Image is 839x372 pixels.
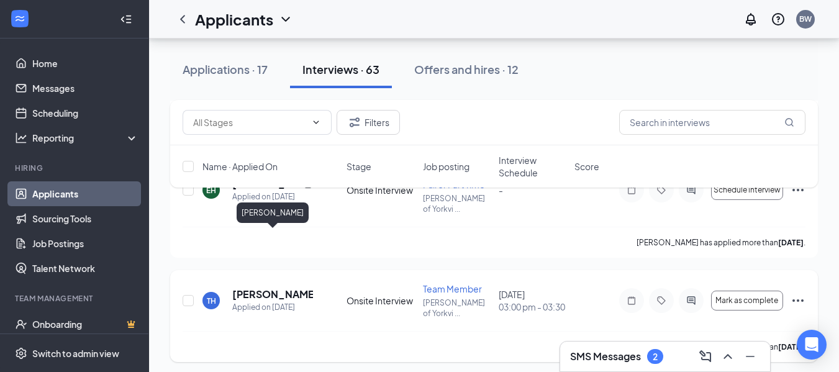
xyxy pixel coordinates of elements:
[32,347,119,360] div: Switch to admin view
[778,238,804,247] b: [DATE]
[207,296,216,306] div: TH
[232,288,313,301] h5: [PERSON_NAME]
[740,347,760,366] button: Minimize
[637,237,805,248] p: [PERSON_NAME] has applied more than .
[232,301,313,314] div: Applied on [DATE]
[347,115,362,130] svg: Filter
[202,160,278,173] span: Name · Applied On
[347,294,415,307] div: Onsite Interview
[684,296,699,306] svg: ActiveChat
[715,296,778,305] span: Mark as complete
[302,61,379,77] div: Interviews · 63
[15,347,27,360] svg: Settings
[784,117,794,127] svg: MagnifyingGlass
[337,110,400,135] button: Filter Filters
[32,51,138,76] a: Home
[423,283,482,294] span: Team Member
[237,202,309,223] div: [PERSON_NAME]
[791,293,805,308] svg: Ellipses
[771,12,786,27] svg: QuestionInfo
[32,132,139,144] div: Reporting
[423,193,491,214] p: [PERSON_NAME] of Yorkvi ...
[653,352,658,362] div: 2
[797,330,827,360] div: Open Intercom Messenger
[624,296,639,306] svg: Note
[14,12,26,25] svg: WorkstreamLogo
[347,160,371,173] span: Stage
[574,160,599,173] span: Score
[15,132,27,144] svg: Analysis
[423,297,491,319] p: [PERSON_NAME] of Yorkvi ...
[414,61,519,77] div: Offers and hires · 12
[32,256,138,281] a: Talent Network
[175,12,190,27] svg: ChevronLeft
[499,288,567,313] div: [DATE]
[499,301,567,313] span: 03:00 pm - 03:30 pm
[311,117,321,127] svg: ChevronDown
[718,347,738,366] button: ChevronUp
[499,154,567,179] span: Interview Schedule
[183,61,268,77] div: Applications · 17
[193,116,306,129] input: All Stages
[698,349,713,364] svg: ComposeMessage
[32,101,138,125] a: Scheduling
[696,347,715,366] button: ComposeMessage
[619,110,805,135] input: Search in interviews
[32,76,138,101] a: Messages
[15,163,136,173] div: Hiring
[423,160,469,173] span: Job posting
[32,181,138,206] a: Applicants
[570,350,641,363] h3: SMS Messages
[278,12,293,27] svg: ChevronDown
[654,296,669,306] svg: Tag
[32,231,138,256] a: Job Postings
[711,291,783,311] button: Mark as complete
[15,293,136,304] div: Team Management
[120,13,132,25] svg: Collapse
[195,9,273,30] h1: Applicants
[743,349,758,364] svg: Minimize
[799,14,812,24] div: BW
[32,206,138,231] a: Sourcing Tools
[32,312,138,337] a: OnboardingCrown
[778,342,804,352] b: [DATE]
[720,349,735,364] svg: ChevronUp
[743,12,758,27] svg: Notifications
